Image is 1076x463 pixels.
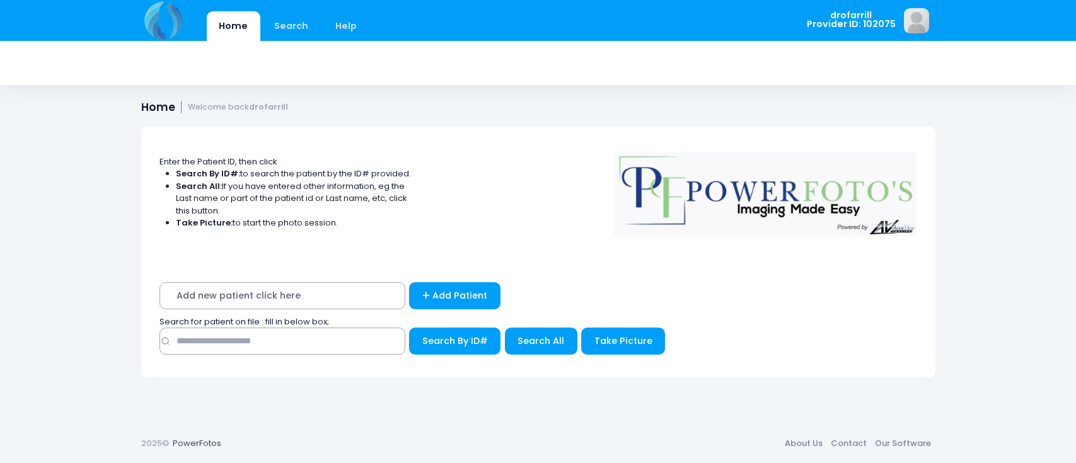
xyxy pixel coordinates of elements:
a: Add Patient [409,282,500,309]
span: Search for patient on file : fill in below box; [159,316,329,328]
a: Search [262,11,321,41]
strong: drofarrill [249,101,288,112]
span: drofarrill Provider ID: 102075 [807,11,896,29]
a: Contact [827,432,871,455]
span: 2025© [141,437,169,449]
strong: Search All: [176,180,222,192]
span: Search All [518,334,564,347]
h1: Home [141,101,289,114]
li: If you have entered other information, eg the Last name or part of the patient id or Last name, e... [176,180,412,217]
a: Our Software [871,432,935,455]
button: Take Picture [581,328,665,355]
img: image [904,8,929,33]
small: Welcome back [188,103,288,112]
li: to start the photo session. [176,217,412,229]
button: Search By ID# [409,328,500,355]
strong: Take Picture: [176,217,233,229]
span: Search By ID# [422,334,488,347]
button: Search All [505,328,577,355]
img: Logo [608,143,923,236]
a: Help [323,11,369,41]
a: PowerFotos [173,437,221,449]
span: Add new patient click here [159,282,405,309]
span: Enter the Patient ID, then click [159,156,277,168]
span: Take Picture [594,334,652,347]
strong: Search By ID#: [176,168,240,180]
a: About Us [781,432,827,455]
a: Home [207,11,260,41]
li: to search the patient by the ID# provided. [176,168,412,180]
